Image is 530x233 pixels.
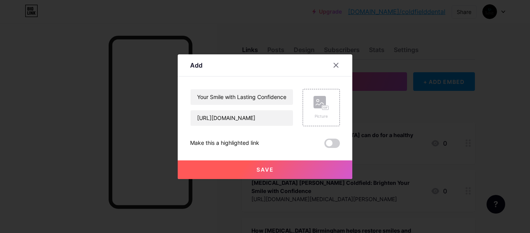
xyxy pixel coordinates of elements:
[191,89,293,105] input: Title
[178,160,352,179] button: Save
[191,110,293,126] input: URL
[190,61,203,70] div: Add
[190,139,259,148] div: Make this a highlighted link
[313,113,329,119] div: Picture
[256,166,274,173] span: Save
